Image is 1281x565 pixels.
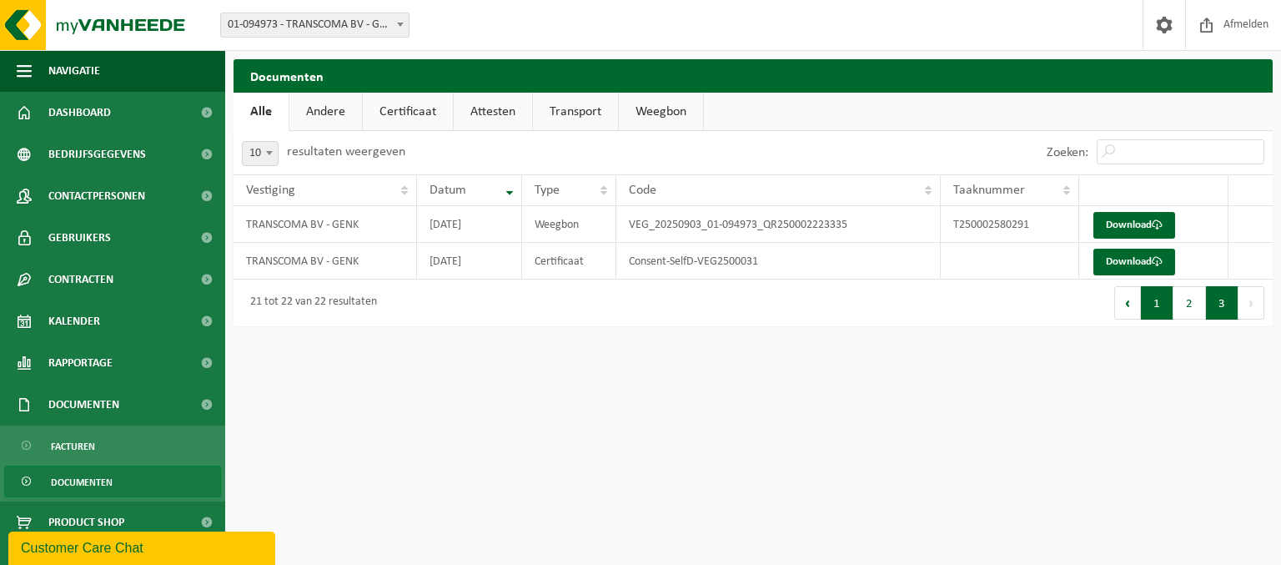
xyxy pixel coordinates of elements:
a: Andere [289,93,362,131]
button: 1 [1141,286,1173,320]
span: Kalender [48,300,100,342]
td: Consent-SelfD-VEG2500031 [616,243,941,280]
td: Weegbon [522,206,615,243]
a: Weegbon [619,93,703,131]
span: Bedrijfsgegevens [48,134,146,175]
td: TRANSCOMA BV - GENK [234,206,417,243]
a: Documenten [4,466,221,497]
span: Code [629,184,656,197]
span: Dashboard [48,92,111,134]
h2: Documenten [234,59,1273,92]
a: Attesten [454,93,532,131]
iframe: chat widget [8,528,279,565]
a: Facturen [4,430,221,462]
td: [DATE] [417,206,523,243]
span: 01-094973 - TRANSCOMA BV - GENK [220,13,409,38]
label: resultaten weergeven [287,145,405,159]
button: Previous [1114,286,1141,320]
span: Type [535,184,560,197]
a: Certificaat [363,93,453,131]
span: Product Shop [48,502,124,543]
span: Contracten [48,259,113,300]
a: Transport [533,93,618,131]
label: Zoeken: [1047,146,1088,159]
span: Rapportage [48,342,113,384]
td: T250002580291 [941,206,1079,243]
span: Vestiging [246,184,295,197]
div: 21 tot 22 van 22 resultaten [242,288,377,318]
span: Datum [430,184,466,197]
span: Contactpersonen [48,175,145,217]
span: 01-094973 - TRANSCOMA BV - GENK [221,13,409,37]
span: Taaknummer [953,184,1025,197]
span: Facturen [51,431,95,462]
span: Documenten [51,467,113,498]
button: 3 [1206,286,1238,320]
td: TRANSCOMA BV - GENK [234,243,417,280]
span: Navigatie [48,50,100,92]
span: Documenten [48,384,119,426]
button: Next [1238,286,1264,320]
td: VEG_20250903_01-094973_QR250002223335 [616,206,941,243]
td: Certificaat [522,243,615,280]
span: 10 [242,141,279,166]
button: 2 [1173,286,1206,320]
a: Download [1093,249,1175,275]
span: 10 [243,142,278,165]
td: [DATE] [417,243,523,280]
a: Download [1093,212,1175,239]
a: Alle [234,93,289,131]
span: Gebruikers [48,217,111,259]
